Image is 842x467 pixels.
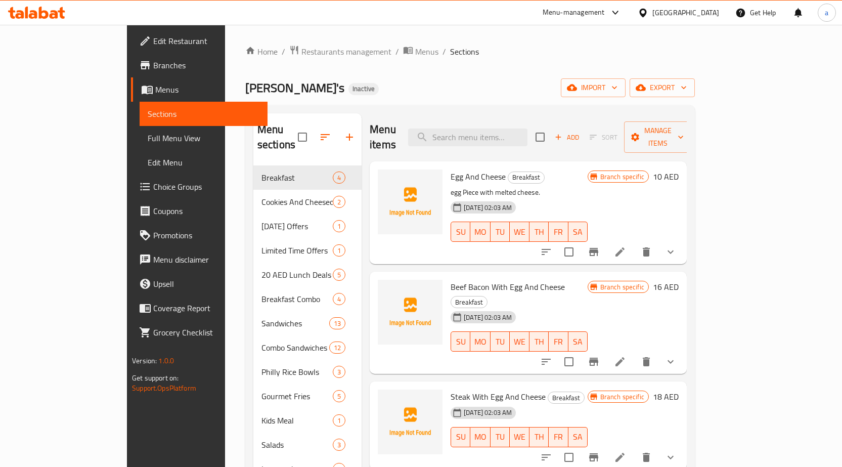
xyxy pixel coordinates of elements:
span: Edit Restaurant [153,35,259,47]
button: Add [551,130,583,145]
a: Edit menu item [614,356,626,368]
button: SA [568,331,588,352]
button: delete [634,240,658,264]
span: Breakfast [508,172,544,183]
span: Beef Bacon With Egg And Cheese [451,279,565,294]
button: Branch-specific-item [582,350,606,374]
div: items [333,293,345,305]
span: TU [495,334,506,349]
span: SU [455,334,466,349]
span: MO [474,225,486,239]
span: SA [572,225,584,239]
span: 2 [333,197,345,207]
button: WE [510,222,529,242]
a: Coupons [131,199,268,223]
div: items [333,220,345,232]
img: Egg And Cheese [378,169,442,234]
span: 13 [330,319,345,328]
span: Upsell [153,278,259,290]
span: 20 AED Lunch Deals [261,269,333,281]
span: WE [514,225,525,239]
span: Select section first [583,130,624,145]
svg: Show Choices [664,451,677,463]
svg: Show Choices [664,356,677,368]
span: SA [572,334,584,349]
button: SU [451,222,470,242]
span: TH [534,225,545,239]
div: Kids Meal [261,414,333,427]
a: Edit menu item [614,451,626,463]
span: Get support on: [132,371,179,385]
a: Support.OpsPlatform [132,381,196,395]
div: items [333,439,345,451]
svg: Show Choices [664,246,677,258]
a: Promotions [131,223,268,247]
div: Inactive [348,83,379,95]
span: a [825,7,828,18]
span: Choice Groups [153,181,259,193]
span: FR [553,225,564,239]
span: MO [474,430,486,444]
span: Manage items [632,124,684,150]
span: 5 [333,270,345,280]
span: Coupons [153,205,259,217]
span: Gourmet Fries [261,390,333,402]
span: Branches [153,59,259,71]
a: Grocery Checklist [131,320,268,345]
span: Full Menu View [148,132,259,144]
div: 20 AED Lunch Deals5 [253,263,362,287]
a: Choice Groups [131,175,268,199]
span: Breakfast [261,172,333,184]
button: show more [658,240,683,264]
a: Menus [131,77,268,102]
button: TU [491,427,510,447]
div: National Day Offers [261,220,333,232]
button: SA [568,427,588,447]
span: 3 [333,440,345,450]
span: 12 [330,343,345,353]
span: Limited Time Offers [261,244,333,257]
span: Menus [155,83,259,96]
span: TH [534,334,545,349]
div: Cookies And Cheesecake [261,196,333,208]
span: Inactive [348,84,379,93]
a: Upsell [131,272,268,296]
span: Grocery Checklist [153,326,259,338]
span: [DATE] 02:03 AM [460,408,516,417]
button: TH [529,427,549,447]
img: Steak With Egg And Cheese [378,390,442,454]
span: 1 [333,222,345,231]
a: Menu disclaimer [131,247,268,272]
li: / [442,46,446,58]
a: Edit Menu [140,150,268,175]
h6: 16 AED [653,280,679,294]
h6: 10 AED [653,169,679,184]
div: Gourmet Fries5 [253,384,362,408]
span: Select to update [558,241,580,263]
span: WE [514,430,525,444]
span: Sections [148,108,259,120]
div: items [333,244,345,257]
a: Branches [131,53,268,77]
div: [DATE] Offers1 [253,214,362,238]
div: Sandwiches13 [253,311,362,335]
span: WE [514,334,525,349]
div: Breakfast [508,172,545,184]
button: SU [451,331,470,352]
span: Philly Rice Bowls [261,366,333,378]
span: Sections [450,46,479,58]
button: Branch-specific-item [582,240,606,264]
span: [DATE] Offers [261,220,333,232]
h2: Menu sections [257,122,298,152]
span: Branch specific [596,172,648,182]
button: delete [634,350,658,374]
div: items [333,414,345,427]
span: Egg And Cheese [451,169,506,184]
span: Sandwiches [261,317,329,329]
div: items [333,366,345,378]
